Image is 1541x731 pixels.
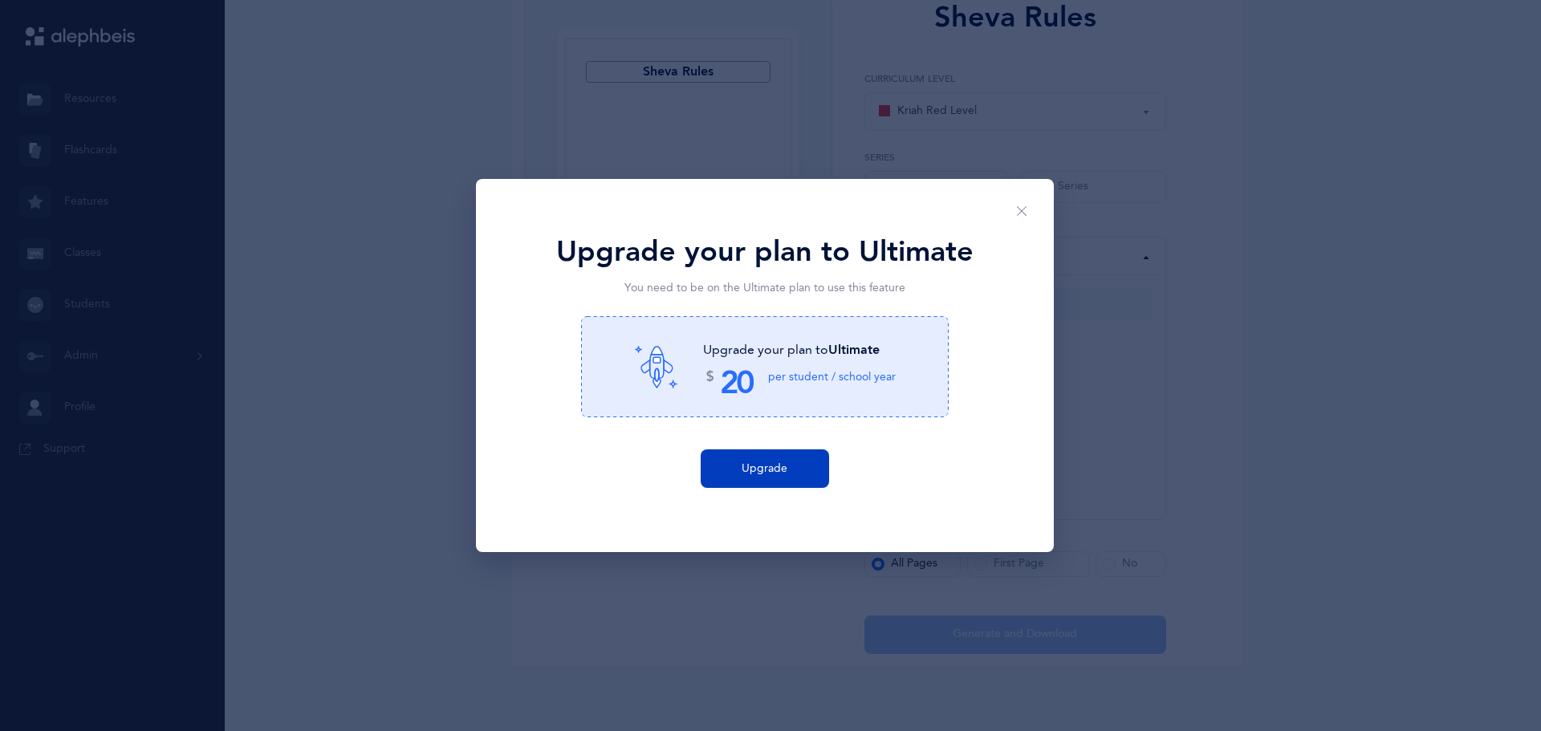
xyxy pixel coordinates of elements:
div: Upgrade your plan to [703,335,896,364]
button: Upgrade [701,449,829,488]
span: 20 [720,365,752,401]
button: Close [1002,192,1041,231]
div: Upgrade your plan to Ultimate [556,230,974,274]
span: Upgrade [742,461,787,477]
img: rocket-star.svg [634,335,677,398]
div: You need to be on the Ultimate plan to use this feature [624,280,905,298]
span: Ultimate [828,343,880,357]
iframe: Drift Widget Chat Controller [1461,651,1522,712]
span: per student / school year [768,371,896,384]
